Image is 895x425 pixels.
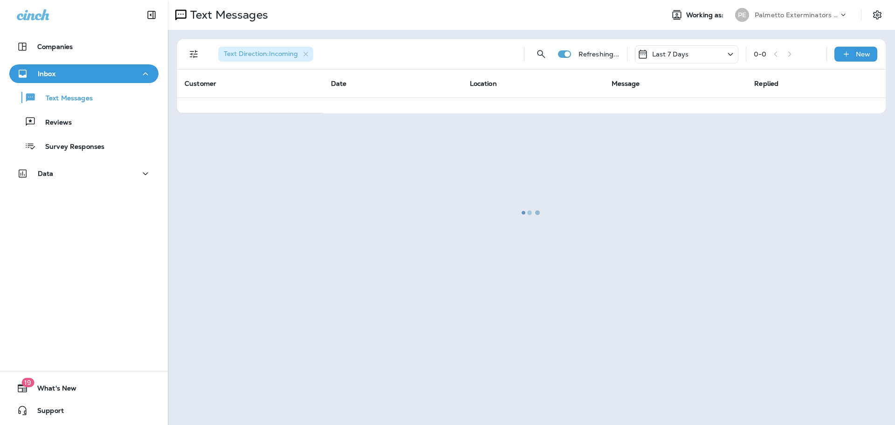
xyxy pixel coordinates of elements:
[28,407,64,418] span: Support
[9,401,158,420] button: Support
[38,170,54,177] p: Data
[36,143,104,152] p: Survey Responses
[856,50,870,58] p: New
[9,164,158,183] button: Data
[9,136,158,156] button: Survey Responses
[138,6,165,24] button: Collapse Sidebar
[28,384,76,396] span: What's New
[38,70,55,77] p: Inbox
[9,37,158,56] button: Companies
[9,112,158,132] button: Reviews
[9,379,158,397] button: 19What's New
[36,118,72,127] p: Reviews
[21,378,34,387] span: 19
[9,88,158,107] button: Text Messages
[36,94,93,103] p: Text Messages
[37,43,73,50] p: Companies
[9,64,158,83] button: Inbox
